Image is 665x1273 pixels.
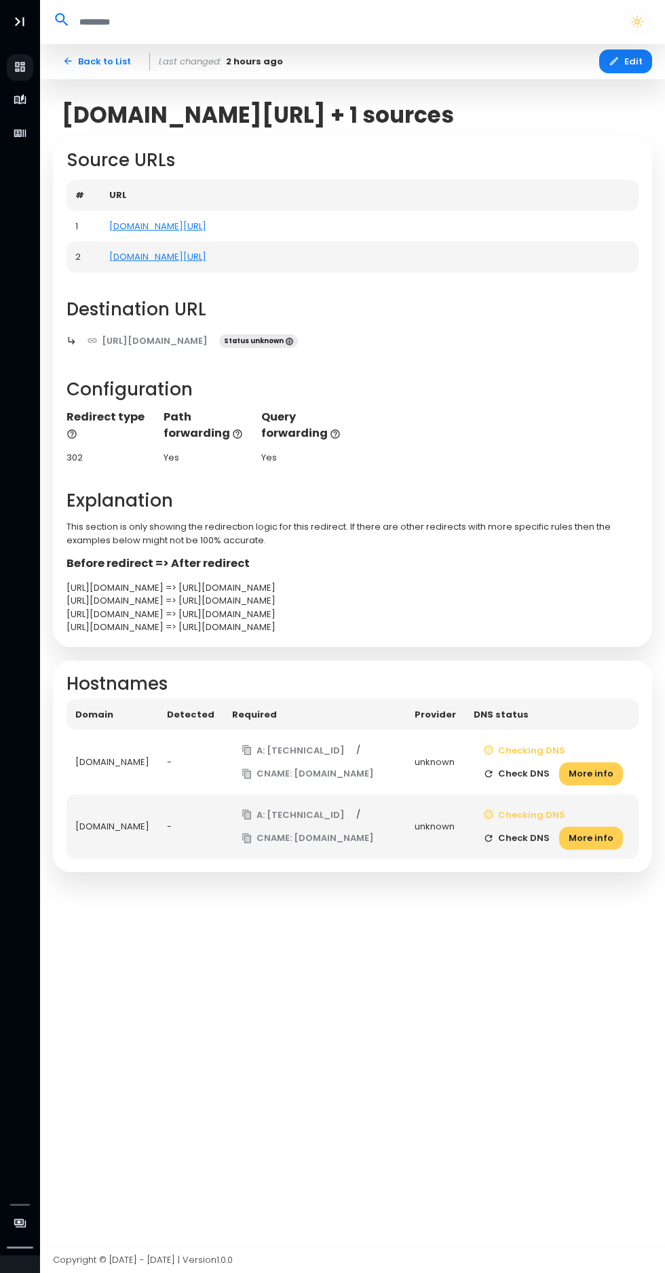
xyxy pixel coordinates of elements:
a: [URL][DOMAIN_NAME] [77,329,218,353]
div: unknown [415,820,456,834]
th: DNS status [465,699,639,730]
button: More info [559,827,623,850]
h2: Explanation [66,490,639,511]
button: Checking DNS [474,803,575,827]
div: Yes [164,451,248,465]
th: Domain [66,699,158,730]
th: Required [223,699,406,730]
a: [DOMAIN_NAME][URL] [109,220,206,233]
span: Last changed: [159,55,222,68]
button: Checking DNS [474,739,575,762]
button: Check DNS [474,762,560,786]
td: / [223,794,406,859]
span: [DOMAIN_NAME][URL] + 1 sources [62,102,454,128]
th: # [66,180,100,211]
button: More info [559,762,623,786]
button: Check DNS [474,827,560,850]
h2: Destination URL [66,299,639,320]
div: [URL][DOMAIN_NAME] => [URL][DOMAIN_NAME] [66,608,639,621]
th: Provider [406,699,465,730]
p: Path forwarding [164,409,248,442]
h2: Configuration [66,379,639,400]
td: / [223,730,406,794]
a: Back to List [53,50,140,73]
span: Copyright © [DATE] - [DATE] | Version 1.0.0 [53,1253,233,1266]
h2: Source URLs [66,150,639,171]
span: 2 hours ago [226,55,283,68]
p: Redirect type [66,409,151,442]
button: A: [TECHNICAL_ID] [232,803,355,827]
td: - [158,794,223,859]
th: URL [100,180,639,211]
a: [DOMAIN_NAME][URL] [109,250,206,263]
th: Detected [158,699,223,730]
p: This section is only showing the redirection logic for this redirect. If there are other redirect... [66,520,639,547]
div: [URL][DOMAIN_NAME] => [URL][DOMAIN_NAME] [66,581,639,595]
div: 302 [66,451,151,465]
div: [DOMAIN_NAME] [75,756,149,769]
div: unknown [415,756,456,769]
button: Toggle Aside [7,9,33,35]
div: Yes [261,451,345,465]
button: A: [TECHNICAL_ID] [232,739,355,762]
div: [URL][DOMAIN_NAME] => [URL][DOMAIN_NAME] [66,621,639,634]
div: [URL][DOMAIN_NAME] => [URL][DOMAIN_NAME] [66,594,639,608]
div: 2 [75,250,92,264]
div: 1 [75,220,92,233]
td: - [158,730,223,794]
div: [DOMAIN_NAME] [75,820,149,834]
button: Edit [599,50,652,73]
button: CNAME: [DOMAIN_NAME] [232,827,384,850]
button: CNAME: [DOMAIN_NAME] [232,762,384,786]
h2: Hostnames [66,673,639,694]
span: Status unknown [219,334,298,348]
p: Before redirect => After redirect [66,555,639,572]
p: Query forwarding [261,409,345,442]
